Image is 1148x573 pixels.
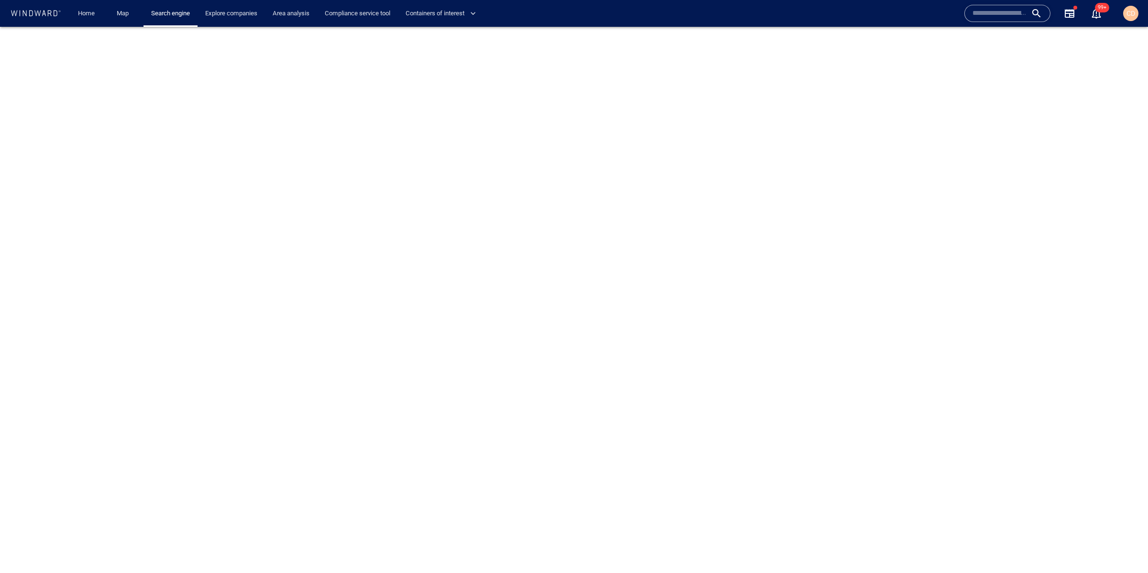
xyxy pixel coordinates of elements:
[1091,8,1102,19] button: 99+
[406,8,476,19] span: Containers of interest
[71,5,101,22] button: Home
[1095,3,1109,12] span: 99+
[321,5,394,22] a: Compliance service tool
[1089,6,1104,21] a: 99+
[113,5,136,22] a: Map
[269,5,313,22] a: Area analysis
[109,5,140,22] button: Map
[402,5,484,22] button: Containers of interest
[147,5,194,22] a: Search engine
[201,5,261,22] a: Explore companies
[1091,8,1102,19] div: Notification center
[1126,10,1135,17] span: CD
[74,5,99,22] a: Home
[1121,4,1140,23] button: CD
